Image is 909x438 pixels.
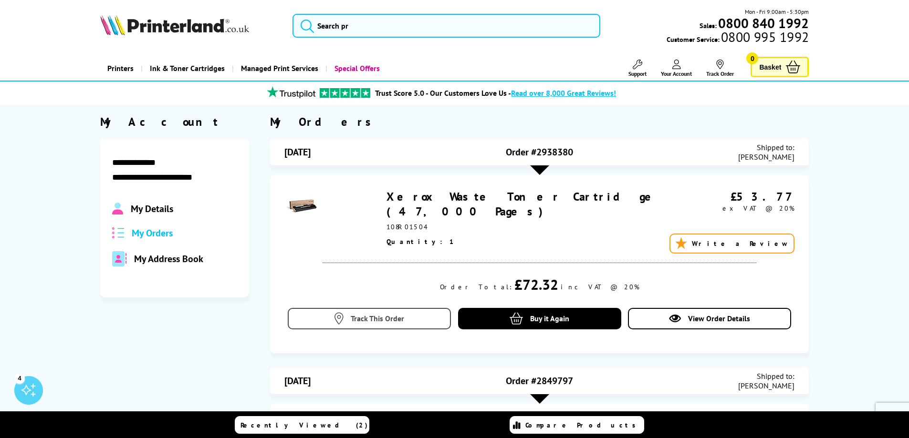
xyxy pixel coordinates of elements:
[351,314,404,323] span: Track This Order
[100,14,249,35] img: Printerland Logo
[717,19,809,28] a: 0800 840 1992
[525,421,641,429] span: Compare Products
[661,70,692,77] span: Your Account
[284,375,311,387] span: [DATE]
[667,32,809,44] span: Customer Service:
[100,114,249,129] div: My Account
[100,56,141,81] a: Printers
[240,421,368,429] span: Recently Viewed (2)
[387,237,455,246] span: Quantity: 1
[100,14,281,37] a: Printerland Logo
[720,32,809,41] span: 0800 995 1992
[738,152,794,162] span: [PERSON_NAME]
[320,88,370,98] img: trustpilot rating
[688,314,750,323] span: View Order Details
[738,143,794,152] span: Shipped to:
[669,234,794,254] a: Write a Review
[150,56,225,81] span: Ink & Toner Cartridges
[706,60,734,77] a: Track Order
[387,189,661,219] a: Xerox Waste Toner Cartridge (47,000 Pages)
[738,381,794,390] span: [PERSON_NAME]
[751,57,809,77] a: Basket 0
[440,283,512,291] div: Order Total:
[325,56,387,81] a: Special Offers
[511,88,616,98] span: Read over 8,000 Great Reviews!
[387,223,672,231] div: 108R01504
[375,88,616,98] a: Trust Score 5.0 - Our Customers Love Us -Read over 8,000 Great Reviews!
[284,146,311,158] span: [DATE]
[270,114,809,129] div: My Orders
[284,189,318,223] img: Xerox Waste Toner Cartridge (47,000 Pages)
[141,56,232,81] a: Ink & Toner Cartridges
[530,314,569,323] span: Buy it Again
[745,7,809,16] span: Mon - Fri 9:00am - 5:30pm
[458,308,621,329] a: Buy it Again
[293,14,600,38] input: Search pr
[672,189,795,204] div: £53.77
[628,60,647,77] a: Support
[134,253,203,265] span: My Address Book
[506,375,573,387] span: Order #2849797
[112,203,123,215] img: Profile.svg
[672,204,795,213] div: ex VAT @ 20%
[506,146,573,158] span: Order #2938380
[718,14,809,32] b: 0800 840 1992
[132,227,173,239] span: My Orders
[112,251,126,266] img: address-book-duotone-solid.svg
[628,308,791,329] a: View Order Details
[628,70,647,77] span: Support
[232,56,325,81] a: Managed Print Services
[288,308,451,329] a: Track This Order
[759,61,781,73] span: Basket
[514,275,558,294] div: £72.32
[661,60,692,77] a: Your Account
[131,203,173,215] span: My Details
[235,416,369,434] a: Recently Viewed (2)
[14,373,25,383] div: 4
[692,239,789,248] span: Write a Review
[262,86,320,98] img: trustpilot rating
[746,52,758,64] span: 0
[700,21,717,30] span: Sales:
[738,371,794,381] span: Shipped to:
[561,283,639,291] div: inc VAT @ 20%
[510,416,644,434] a: Compare Products
[112,227,125,238] img: all-order.svg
